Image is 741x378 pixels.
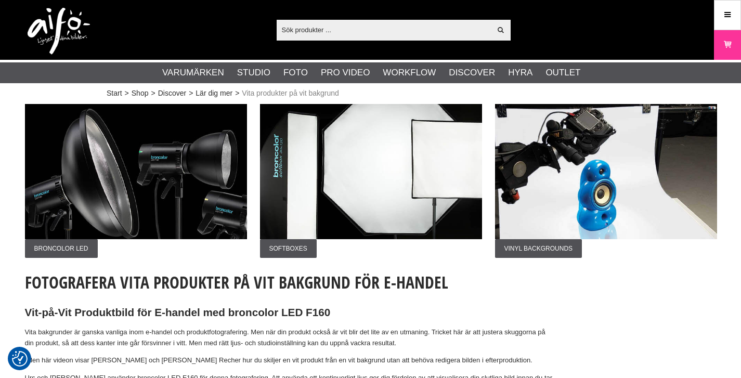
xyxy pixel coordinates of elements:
[107,88,122,99] a: Start
[283,66,308,80] a: Foto
[25,355,555,366] p: I den här videon visar [PERSON_NAME] och [PERSON_NAME] Recher hur du skiljer en vit produkt från ...
[237,66,270,80] a: Studio
[25,271,555,294] h1: Fotografera vita produkter på vit bakgrund för e-handel
[242,88,339,99] span: Vita produkter på vit bakgrund
[383,66,436,80] a: Workflow
[495,104,717,258] a: Annons:003 ban-bron-ecom_prod-03.jpgVINYL BACKGROUNDS
[25,327,555,349] p: Vita bakgrunder är ganska vanliga inom e-handel och produktfotografering. Men när din produkt ock...
[25,239,98,258] span: BRONCOLOR LED
[260,239,317,258] span: SOFTBOXES
[495,239,582,258] span: VINYL BACKGROUNDS
[25,305,555,320] h2: Vit-på-Vit Produktbild för E-handel med broncolor LED F160
[495,104,717,239] img: Annons:003 ban-bron-ecom_prod-03.jpg
[235,88,239,99] span: >
[196,88,232,99] a: Lär dig mer
[545,66,580,80] a: Outlet
[28,8,90,55] img: logo.png
[260,104,482,258] a: Annons:002 ban-bron-ecom_fash-03.jpgSOFTBOXES
[449,66,495,80] a: Discover
[158,88,186,99] a: Discover
[125,88,129,99] span: >
[189,88,193,99] span: >
[277,22,491,37] input: Sök produkter ...
[12,349,28,368] button: Samtyckesinställningar
[508,66,532,80] a: Hyra
[260,104,482,239] img: Annons:002 ban-bron-ecom_fash-03.jpg
[25,104,247,239] img: Annons:001 ban-bron-ecom_prod-01.jpg
[132,88,149,99] a: Shop
[151,88,155,99] span: >
[162,66,224,80] a: Varumärken
[12,351,28,367] img: Revisit consent button
[25,104,247,258] a: Annons:001 ban-bron-ecom_prod-01.jpgBRONCOLOR LED
[321,66,370,80] a: Pro Video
